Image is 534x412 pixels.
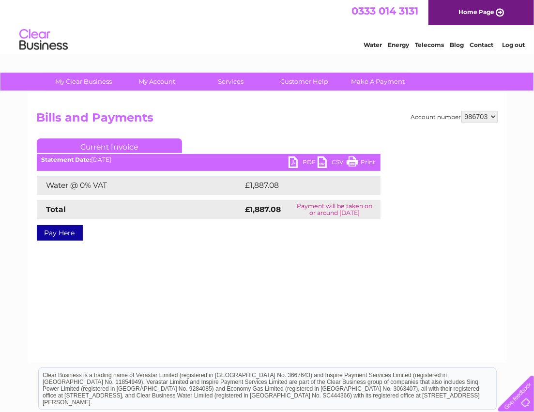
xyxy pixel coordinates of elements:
a: Pay Here [37,225,83,241]
div: Account number [411,111,498,122]
a: Print [347,156,376,170]
a: Services [191,73,271,91]
strong: £1,887.08 [245,205,281,214]
a: Blog [450,41,464,48]
a: CSV [318,156,347,170]
a: Customer Help [264,73,344,91]
a: Energy [388,41,409,48]
h2: Bills and Payments [37,111,498,129]
div: [DATE] [37,156,381,163]
td: Payment will be taken on or around [DATE] [289,200,381,219]
b: Statement Date: [42,156,92,163]
a: Log out [502,41,525,48]
a: Water [364,41,382,48]
a: Contact [470,41,493,48]
a: 0333 014 3131 [351,5,418,17]
a: Telecoms [415,41,444,48]
a: Current Invoice [37,138,182,153]
img: logo.png [19,25,68,55]
a: My Account [117,73,197,91]
div: Clear Business is a trading name of Verastar Limited (registered in [GEOGRAPHIC_DATA] No. 3667643... [39,5,496,47]
a: Make A Payment [338,73,418,91]
td: Water @ 0% VAT [37,176,243,195]
td: £1,887.08 [243,176,365,195]
a: PDF [289,156,318,170]
a: My Clear Business [44,73,123,91]
strong: Total [46,205,66,214]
